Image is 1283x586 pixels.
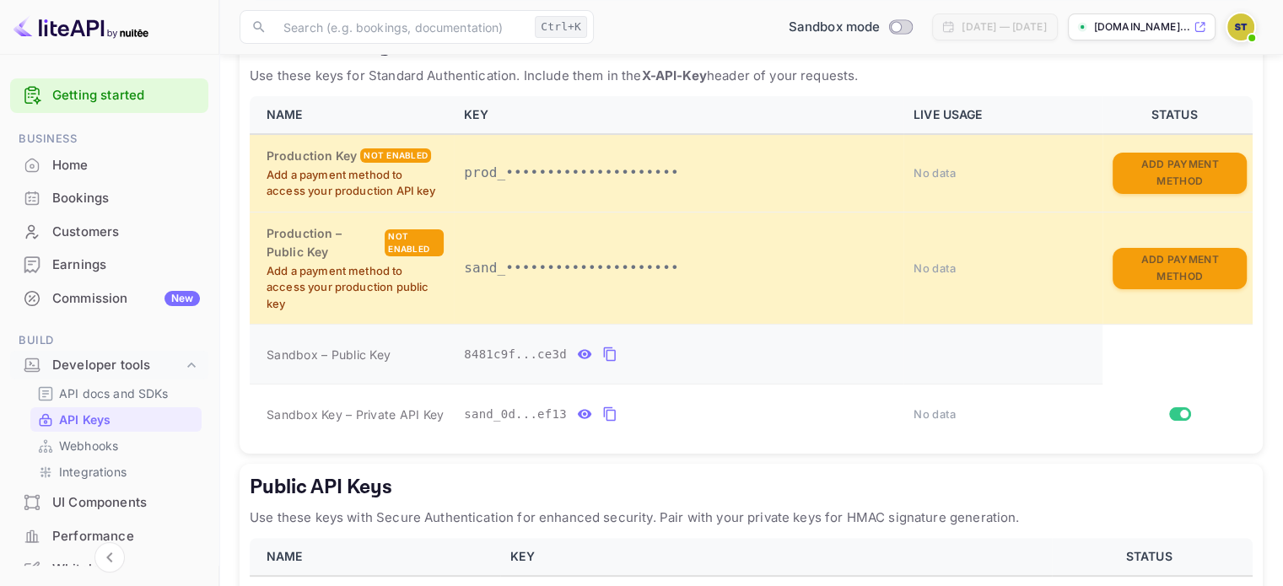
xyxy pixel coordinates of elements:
p: Use these keys with Secure Authentication for enhanced security. Pair with your private keys for ... [250,508,1253,528]
div: Not enabled [360,148,431,163]
div: Bookings [10,182,208,215]
button: Add Payment Method [1113,153,1247,194]
a: UI Components [10,487,208,518]
div: Developer tools [52,356,183,375]
th: NAME [250,538,500,576]
div: Getting started [10,78,208,113]
div: UI Components [52,493,200,513]
th: STATUS [1052,538,1253,576]
img: soufiane tiss [1227,13,1254,40]
p: API Keys [59,411,111,428]
img: LiteAPI logo [13,13,148,40]
h6: Production – Public Key [267,224,381,261]
span: No data [914,166,956,180]
div: Developer tools [10,351,208,380]
th: KEY [500,538,1052,576]
div: Switch to Production mode [782,18,919,37]
div: Commission [52,289,200,309]
strong: X-API-Key [641,67,706,83]
div: UI Components [10,487,208,519]
a: Add Payment Method [1113,260,1247,274]
div: [DATE] — [DATE] [962,19,1046,35]
p: Integrations [59,463,127,481]
div: Customers [52,223,200,242]
p: API docs and SDKs [59,384,169,402]
th: LIVE USAGE [903,96,1102,134]
a: Earnings [10,249,208,280]
div: Earnings [10,249,208,282]
a: Home [10,149,208,180]
p: prod_••••••••••••••••••••• [464,163,893,183]
p: Use these keys for Standard Authentication. Include them in the header of your requests. [250,66,1253,86]
div: Customers [10,216,208,249]
a: Customers [10,216,208,247]
span: Business [10,130,208,148]
div: Webhooks [30,433,202,458]
div: Home [10,149,208,182]
span: Sandbox Key – Private API Key [267,407,444,422]
p: sand_••••••••••••••••••••• [464,258,893,278]
div: API docs and SDKs [30,381,202,406]
span: 8481c9f...ce3d [464,346,567,363]
a: API docs and SDKs [37,384,195,402]
a: Bookings [10,182,208,213]
a: API Keys [37,411,195,428]
h5: Public API Keys [250,474,1253,501]
a: Getting started [52,86,200,105]
a: Integrations [37,463,195,481]
a: Add Payment Method [1113,164,1247,179]
button: Add Payment Method [1113,248,1247,289]
div: Performance [52,527,200,546]
th: KEY [454,96,903,134]
h6: Production Key [267,147,357,165]
div: Bookings [52,189,200,208]
div: Integrations [30,460,202,484]
span: No data [914,261,956,275]
table: private api keys table [250,96,1253,444]
th: NAME [250,96,454,134]
p: [DOMAIN_NAME]... [1094,19,1190,35]
span: Build [10,331,208,350]
span: Sandbox – Public Key [267,346,391,363]
div: API Keys [30,407,202,432]
a: CommissionNew [10,282,208,314]
div: Not enabled [385,229,444,256]
a: Webhooks [37,437,195,454]
p: Webhooks [59,437,118,454]
a: Whitelabel [10,553,208,584]
div: Performance [10,520,208,553]
span: Sandbox mode [789,18,881,37]
div: Ctrl+K [535,16,587,38]
span: sand_0d...ef13 [464,406,567,423]
button: Collapse navigation [94,542,125,573]
div: New [164,291,200,306]
p: Add a payment method to access your production public key [267,263,444,313]
p: Add a payment method to access your production API key [267,167,444,200]
div: Whitelabel [52,560,200,579]
div: Home [52,156,200,175]
div: CommissionNew [10,282,208,315]
a: Performance [10,520,208,551]
span: No data [914,407,956,421]
input: Search (e.g. bookings, documentation) [273,10,528,44]
th: STATUS [1102,96,1253,134]
div: Earnings [52,255,200,275]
